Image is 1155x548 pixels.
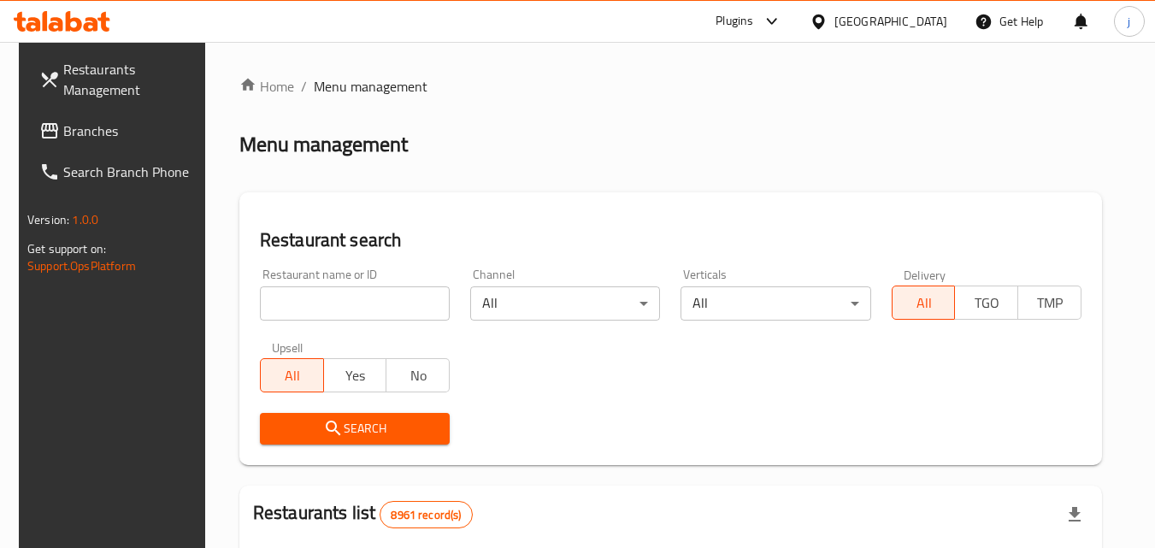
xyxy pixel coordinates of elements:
span: No [393,363,443,388]
button: Yes [323,358,387,392]
div: [GEOGRAPHIC_DATA] [834,12,947,31]
a: Restaurants Management [26,49,212,110]
a: Support.OpsPlatform [27,255,136,277]
button: All [892,286,956,320]
nav: breadcrumb [239,76,1102,97]
span: Restaurants Management [63,59,198,100]
button: TMP [1017,286,1081,320]
input: Search for restaurant name or ID.. [260,286,450,321]
div: Export file [1054,494,1095,535]
span: Branches [63,121,198,141]
label: Delivery [904,268,946,280]
span: 1.0.0 [72,209,98,231]
button: TGO [954,286,1018,320]
span: Get support on: [27,238,106,260]
div: Plugins [716,11,753,32]
span: 8961 record(s) [380,507,471,523]
button: Search [260,413,450,445]
a: Search Branch Phone [26,151,212,192]
span: TMP [1025,291,1075,315]
a: Home [239,76,294,97]
span: All [899,291,949,315]
span: TGO [962,291,1011,315]
h2: Restaurant search [260,227,1081,253]
label: Upsell [272,341,303,353]
span: Menu management [314,76,427,97]
span: All [268,363,317,388]
span: j [1128,12,1130,31]
span: Version: [27,209,69,231]
span: Yes [331,363,380,388]
span: Search Branch Phone [63,162,198,182]
span: Search [274,418,436,439]
div: Total records count [380,501,472,528]
a: Branches [26,110,212,151]
li: / [301,76,307,97]
div: All [681,286,870,321]
h2: Menu management [239,131,408,158]
div: All [470,286,660,321]
button: No [386,358,450,392]
button: All [260,358,324,392]
h2: Restaurants list [253,500,473,528]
